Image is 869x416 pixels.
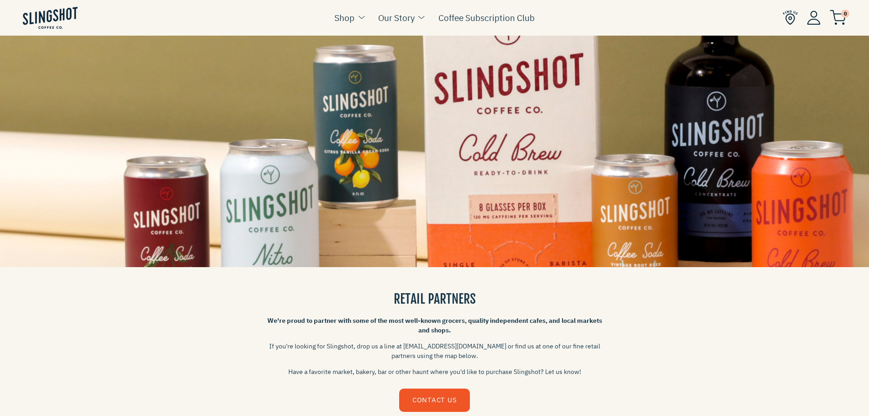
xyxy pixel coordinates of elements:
h3: RETAIL PARTNERS [266,290,604,308]
a: Our Story [378,11,415,25]
a: Coffee Subscription Club [438,11,535,25]
p: Have a favorite market, bakery, bar or other haunt where you'd like to purchase Slingshot? Let us... [266,367,604,377]
a: Shop [334,11,354,25]
img: Find Us [783,10,798,25]
img: Account [807,11,821,25]
strong: We're proud to partner with some of the most well-known grocers, quality independent cafes, and l... [267,316,602,334]
a: CONTACT US [399,389,470,412]
span: 0 [841,10,849,18]
img: cart [830,10,846,25]
p: If you're looking for Slingshot, drop us a line at [EMAIL_ADDRESS][DOMAIN_NAME] or find us at one... [266,342,604,361]
a: 0 [830,12,846,23]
